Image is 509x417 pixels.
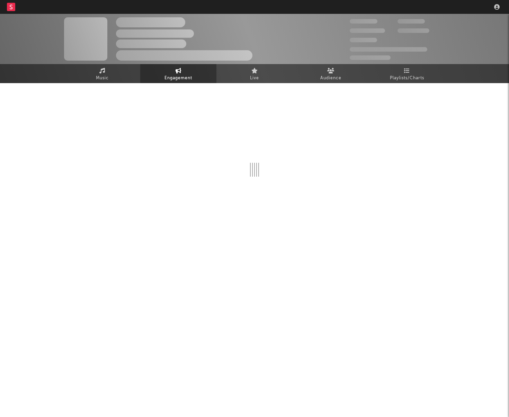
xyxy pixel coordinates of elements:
[350,28,385,33] span: 50,000,000
[350,55,391,60] span: Jump Score: 85.0
[350,38,377,42] span: 100,000
[350,47,427,52] span: 50,000,000 Monthly Listeners
[398,19,425,24] span: 100,000
[398,28,429,33] span: 1,000,000
[390,74,424,82] span: Playlists/Charts
[320,74,341,82] span: Audience
[293,64,369,83] a: Audience
[350,19,377,24] span: 300,000
[96,74,109,82] span: Music
[64,64,140,83] a: Music
[250,74,259,82] span: Live
[369,64,445,83] a: Playlists/Charts
[140,64,216,83] a: Engagement
[164,74,192,82] span: Engagement
[216,64,293,83] a: Live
